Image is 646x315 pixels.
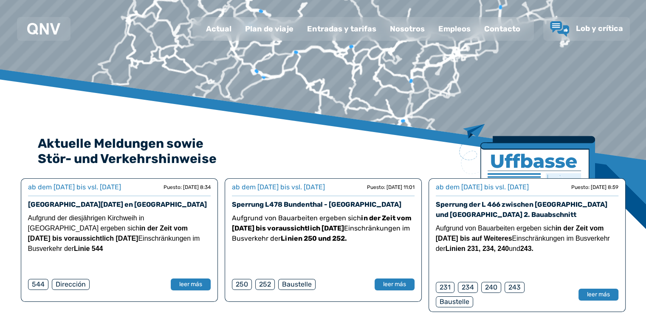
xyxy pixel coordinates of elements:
img: Logotipo de QNV [27,23,60,35]
button: leer más [171,278,211,290]
a: Contacto [477,18,527,40]
font: Entradas y tarifas [307,24,376,34]
font: Linien 250 und 252. [281,234,347,242]
font: Puesto: [DATE] 11:01 [367,184,415,190]
a: Plan de viaje [238,18,300,40]
a: Logotipo de QNV [27,20,60,37]
img: Zeitung mit Titel Uffbase [459,124,595,230]
font: Aufgrund von Bauarbeiten ergeben sich [436,225,556,232]
button: leer más [578,289,618,301]
a: Nosotros [383,18,432,40]
font: leer más [587,291,610,298]
font: Linie 544 [74,245,103,252]
font: Puesto: [DATE] 8:59 [571,184,618,190]
font: Baustelle [282,280,312,288]
font: 252 [259,280,271,288]
font: Einschränkungen im Busverkehr der [436,235,610,252]
font: ab dem [DATE] bis vsl. [DATE] [232,183,325,191]
font: 231 [440,283,451,291]
font: Actual [206,24,231,34]
a: Empleos [432,18,477,40]
font: 240 [485,283,497,291]
font: und [509,245,520,252]
font: Linien 231, 234, 240 [446,245,509,252]
font: Aufgrund von Bauarbeiten ergeben sich [232,214,361,222]
a: Entradas y tarifas [300,18,383,40]
font: Baustelle [440,298,469,306]
font: 243. [520,245,533,252]
font: Aktuelle Meldungen sowie [38,136,203,151]
font: 243 [508,283,521,291]
button: leer más [375,278,415,290]
a: Sperrung L478 Bundenthal - [GEOGRAPHIC_DATA] [232,200,401,208]
a: Actual [199,18,238,40]
font: Lob y crítica [576,24,623,33]
font: leer más [179,281,202,288]
font: 544 [32,280,45,288]
font: Empleos [438,24,471,34]
font: 250 [236,280,248,288]
font: Contacto [484,24,520,34]
font: Aufgrund der diesjährigen Kirchweih in [GEOGRAPHIC_DATA] ergeben sich [28,214,144,232]
a: [GEOGRAPHIC_DATA][DATE] en [GEOGRAPHIC_DATA] [28,200,207,208]
a: Sperrung der L 466 zwischen [GEOGRAPHIC_DATA] und [GEOGRAPHIC_DATA] 2. Bauabschnitt [436,200,607,219]
a: Lob y crítica [550,21,623,37]
font: Dirección [56,280,86,288]
font: leer más [383,281,406,288]
font: Puesto: [DATE] 8:34 [164,184,211,190]
font: Plan de viaje [245,24,293,34]
font: Nosotros [390,24,425,34]
font: ab dem [DATE] bis vsl. [DATE] [28,183,121,191]
font: ab dem [DATE] bis vsl. [DATE] [436,183,529,191]
font: 234 [462,283,474,291]
font: Stör- und Verkehrshinweise [38,151,217,166]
